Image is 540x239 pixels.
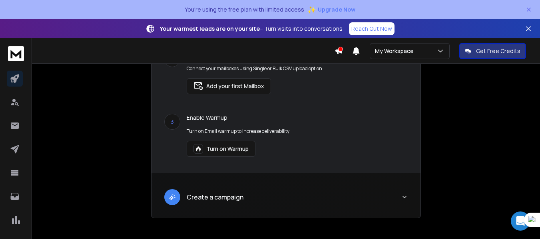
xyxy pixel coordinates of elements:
p: Reach Out Now [351,25,392,33]
div: 3 [164,114,180,130]
p: Turn on Email warmup to increase deliverability [187,128,289,134]
p: Enable Warmup [187,114,289,122]
div: leadStart Warmup of Mailboxes [151,35,420,173]
p: Connect your mailboxes using Single or Bulk CSV upload option [187,65,322,72]
strong: Your warmest leads are on your site [160,25,260,32]
button: Get Free Credits [459,43,526,59]
p: – Turn visits into conversations [160,25,343,33]
div: Open Intercom Messenger [511,211,530,231]
button: leadCreate a campaign [151,183,420,218]
span: ✨ [307,4,316,15]
a: Reach Out Now [349,22,395,35]
p: Create a campaign [187,192,243,202]
span: Upgrade Now [318,6,355,14]
img: lead [167,192,177,202]
p: My Workspace [375,47,417,55]
button: Add your first Mailbox [187,78,271,94]
p: Get Free Credits [476,47,520,55]
img: logo [8,46,24,61]
button: ✨Upgrade Now [307,2,355,18]
button: Turn on Warmup [187,141,255,157]
p: You're using the free plan with limited access [185,6,304,14]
